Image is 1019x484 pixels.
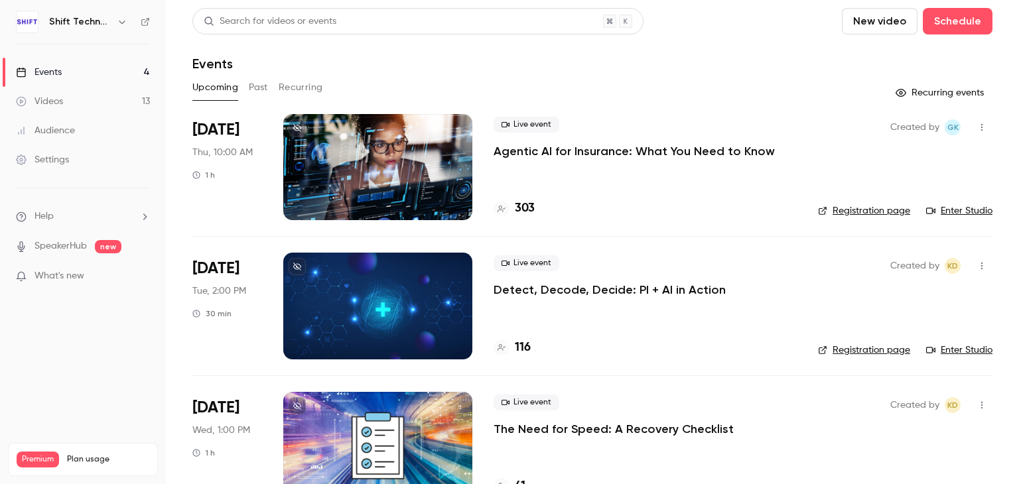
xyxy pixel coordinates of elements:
div: Sep 25 Thu, 10:00 AM (America/New York) [192,114,262,220]
div: Audience [16,124,75,137]
span: [DATE] [192,119,239,141]
a: Registration page [818,343,910,357]
a: The Need for Speed: A Recovery Checklist [494,421,734,437]
span: new [95,240,121,253]
h4: 303 [515,200,535,217]
button: New video [842,8,917,34]
a: 303 [494,200,535,217]
a: SpeakerHub [34,239,87,253]
h1: Events [192,56,233,72]
span: KD [947,397,958,413]
h4: 116 [515,339,531,357]
button: Recurring [279,77,323,98]
a: Registration page [818,204,910,217]
span: Kristen DeLuca [945,258,961,274]
div: Videos [16,95,63,108]
span: Thu, 10:00 AM [192,146,253,159]
button: Upcoming [192,77,238,98]
button: Past [249,77,268,98]
span: Created by [890,258,939,274]
li: help-dropdown-opener [16,210,150,223]
iframe: Noticeable Trigger [134,271,150,282]
img: Shift Technology [17,11,38,32]
button: Recurring events [890,82,992,103]
div: 1 h [192,170,215,180]
span: Created by [890,397,939,413]
span: Wed, 1:00 PM [192,424,250,437]
span: Premium [17,452,59,467]
div: 1 h [192,448,215,458]
span: [DATE] [192,258,239,279]
h6: Shift Technology [49,15,111,29]
div: Settings [16,153,69,166]
span: Kristen DeLuca [945,397,961,413]
span: Live event [494,117,559,133]
button: Schedule [923,8,992,34]
span: [DATE] [192,397,239,418]
span: GK [947,119,959,135]
span: Live event [494,255,559,271]
a: Enter Studio [926,204,992,217]
div: Events [16,66,62,79]
span: KD [947,258,958,274]
span: Created by [890,119,939,135]
span: Live event [494,394,559,410]
div: Oct 7 Tue, 2:00 PM (America/New York) [192,253,262,359]
span: Gaud KROTOFF [945,119,961,135]
a: 116 [494,339,531,357]
a: Detect, Decode, Decide: PI + AI in Action [494,282,726,298]
div: 30 min [192,308,232,319]
span: Help [34,210,54,223]
a: Enter Studio [926,343,992,357]
span: Plan usage [67,454,149,465]
a: Agentic AI for Insurance: What You Need to Know [494,143,775,159]
span: What's new [34,269,84,283]
span: Tue, 2:00 PM [192,284,246,298]
div: Search for videos or events [204,15,336,29]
